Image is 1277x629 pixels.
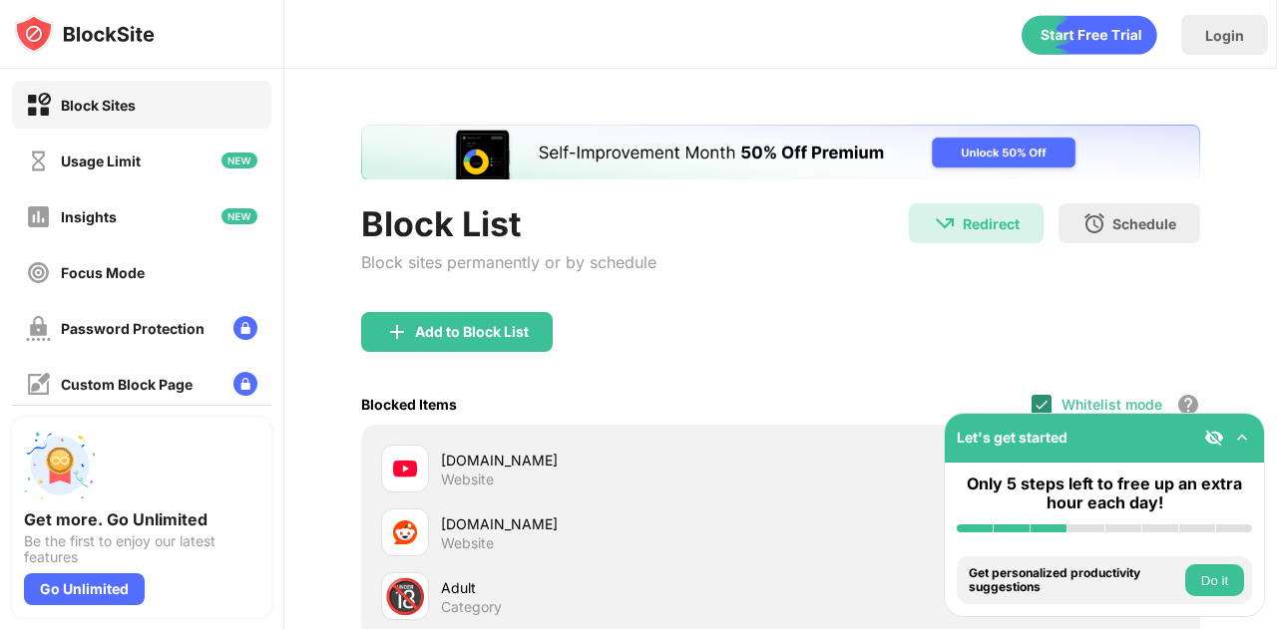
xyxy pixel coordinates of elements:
div: Custom Block Page [61,376,193,393]
div: Password Protection [61,320,205,337]
div: Go Unlimited [24,573,145,605]
div: Whitelist mode [1062,396,1162,413]
img: eye-not-visible.svg [1204,428,1224,448]
div: Block List [361,203,656,244]
img: favicons [393,520,417,544]
div: Schedule [1112,215,1176,232]
img: customize-block-page-off.svg [26,372,51,397]
div: Adult [441,577,781,598]
div: Insights [61,208,117,225]
img: omni-setup-toggle.svg [1232,428,1252,448]
div: 🔞 [384,576,426,617]
button: Do it [1185,564,1244,596]
img: lock-menu.svg [233,372,257,396]
div: Let's get started [957,429,1067,446]
div: Block Sites [61,97,136,114]
div: [DOMAIN_NAME] [441,513,781,534]
img: logo-blocksite.svg [14,14,155,54]
img: block-on.svg [26,93,51,118]
div: [DOMAIN_NAME] [441,450,781,471]
div: Only 5 steps left to free up an extra hour each day! [957,474,1252,512]
div: Get personalized productivity suggestions [969,566,1180,595]
div: Website [441,471,494,488]
img: password-protection-off.svg [26,316,51,341]
img: favicons [393,457,417,480]
div: Redirect [963,215,1020,232]
iframe: Banner [361,125,1200,179]
img: focus-off.svg [26,260,51,285]
img: new-icon.svg [221,153,257,168]
div: Get more. Go Unlimited [24,509,259,529]
img: check.svg [1034,397,1050,413]
img: insights-off.svg [26,204,51,229]
div: Category [441,598,502,616]
div: Login [1205,27,1244,44]
div: Website [441,534,494,552]
div: Blocked Items [361,396,457,413]
div: Focus Mode [61,264,145,281]
img: time-usage-off.svg [26,149,51,173]
img: new-icon.svg [221,208,257,224]
img: lock-menu.svg [233,316,257,340]
div: Be the first to enjoy our latest features [24,533,259,565]
img: push-unlimited.svg [24,430,96,501]
div: Add to Block List [415,324,529,340]
div: Usage Limit [61,153,141,169]
div: animation [1022,15,1157,55]
div: Block sites permanently or by schedule [361,252,656,272]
